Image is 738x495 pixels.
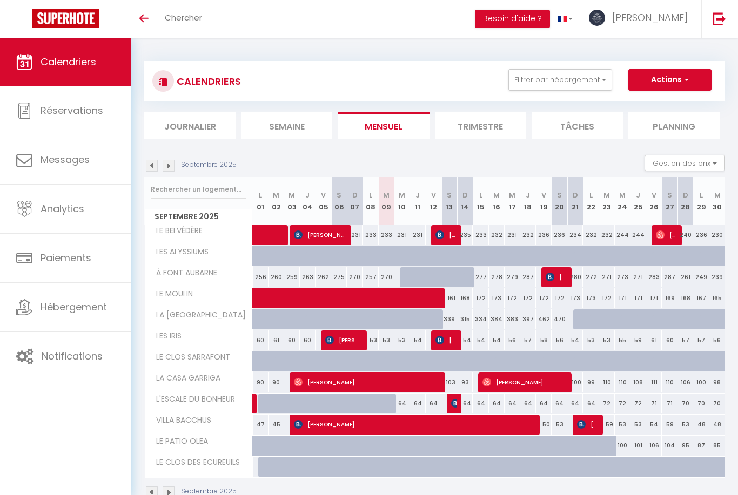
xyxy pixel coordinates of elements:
[146,394,238,405] span: L'ESCALE DU BONHEUR
[146,372,223,384] span: LA CASA GARRIGA
[603,190,610,200] abbr: M
[146,457,243,469] span: LE CLOS DES ECUREUILS
[646,436,662,456] div: 106
[677,288,693,308] div: 168
[331,267,347,287] div: 275
[662,415,677,435] div: 59
[253,330,269,350] div: 60
[693,415,709,435] div: 48
[241,112,332,139] li: Semaine
[520,309,536,329] div: 397
[489,177,505,225] th: 16
[259,190,262,200] abbr: L
[457,394,473,413] div: 64
[32,9,99,28] img: Super Booking
[583,267,599,287] div: 272
[656,225,677,245] span: [PERSON_NAME]
[399,190,405,200] abbr: M
[615,330,630,350] div: 55
[146,309,249,321] span: LA [GEOGRAPHIC_DATA]
[352,190,358,200] abbr: D
[693,225,709,245] div: 236
[646,330,662,350] div: 61
[505,267,520,287] div: 279
[165,12,202,23] span: Chercher
[473,309,488,329] div: 334
[289,190,295,200] abbr: M
[567,372,583,392] div: 100
[700,190,703,200] abbr: L
[709,436,725,456] div: 85
[567,267,583,287] div: 280
[646,415,662,435] div: 54
[709,330,725,350] div: 56
[599,415,615,435] div: 59
[709,177,725,225] th: 30
[146,330,187,342] span: LES IRIS
[146,436,211,447] span: LE PATIO OLEA
[619,190,626,200] abbr: M
[546,267,567,287] span: [PERSON_NAME]
[269,177,284,225] th: 02
[536,415,552,435] div: 50
[363,267,378,287] div: 257
[615,372,630,392] div: 110
[473,267,488,287] div: 277
[269,330,284,350] div: 61
[508,69,612,91] button: Filtrer par hébergement
[709,394,725,413] div: 70
[431,190,436,200] abbr: V
[662,330,677,350] div: 60
[146,225,205,237] span: LE BELVÉDÈRE
[305,190,310,200] abbr: J
[526,190,530,200] abbr: J
[426,177,441,225] th: 12
[505,394,520,413] div: 64
[552,225,567,245] div: 236
[652,190,656,200] abbr: V
[316,177,331,225] th: 05
[567,330,583,350] div: 54
[269,415,284,435] div: 45
[552,330,567,350] div: 56
[615,436,630,456] div: 100
[677,177,693,225] th: 28
[482,372,566,392] span: [PERSON_NAME]
[473,225,488,245] div: 233
[646,177,662,225] th: 26
[552,394,567,413] div: 64
[677,372,693,392] div: 106
[441,372,457,392] div: 103
[693,288,709,308] div: 167
[42,349,103,363] span: Notifications
[615,225,630,245] div: 244
[536,394,552,413] div: 64
[693,372,709,392] div: 100
[709,372,725,392] div: 98
[284,177,300,225] th: 03
[662,267,677,287] div: 287
[473,177,488,225] th: 15
[677,225,693,245] div: 240
[646,372,662,392] div: 111
[557,190,562,200] abbr: S
[589,190,593,200] abbr: L
[567,394,583,413] div: 64
[394,225,410,245] div: 231
[573,190,578,200] abbr: D
[457,177,473,225] th: 14
[583,372,599,392] div: 99
[363,225,378,245] div: 233
[567,177,583,225] th: 21
[583,177,599,225] th: 22
[489,267,505,287] div: 278
[520,177,536,225] th: 18
[253,177,269,225] th: 01
[599,394,615,413] div: 72
[709,267,725,287] div: 239
[151,180,246,199] input: Rechercher un logement...
[347,225,363,245] div: 231
[577,414,598,435] span: [PERSON_NAME]
[615,177,630,225] th: 24
[253,415,269,435] div: 47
